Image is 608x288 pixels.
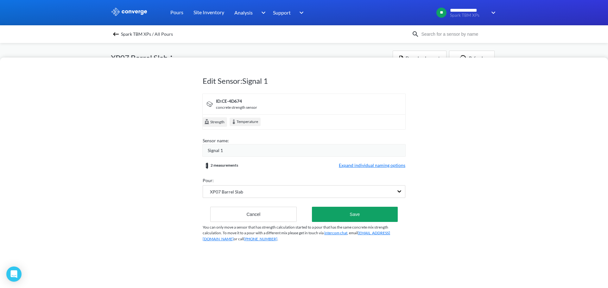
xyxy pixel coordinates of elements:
[210,119,225,126] span: Strength
[6,267,22,282] div: Open Intercom Messenger
[339,162,405,169] span: Expand individual naming options
[121,30,173,39] span: Spark TBM XPs / All Pours
[203,177,405,184] div: Pour:
[111,8,148,16] img: logo_ewhite.svg
[230,118,261,126] div: Temperature
[203,76,405,86] h1: Edit Sensor: Signal 1
[273,9,291,16] span: Support
[203,137,405,144] div: Sensor name:
[204,119,210,124] img: cube.svg
[324,230,347,235] a: intercom chat
[244,236,277,241] a: [PHONE_NUMBER]
[450,13,487,18] span: Spark TBM XPs
[203,162,238,169] div: 2 measurements
[216,105,257,111] div: concrete strength sensor
[412,30,419,38] img: icon-search.svg
[208,147,223,154] span: Signal 1
[257,9,267,16] img: downArrow.svg
[206,100,213,108] img: signal-icon.svg
[231,119,237,125] img: temperature.svg
[234,9,253,16] span: Analysis
[203,230,390,241] a: [EMAIL_ADDRESS][DOMAIN_NAME]
[295,9,305,16] img: downArrow.svg
[112,30,120,38] img: backspace.svg
[203,224,405,242] p: You can only move a sensor that has strength calculation started to a pour that has the same conc...
[210,207,297,222] button: Cancel
[419,31,496,38] input: Search for a sensor by name
[203,188,243,195] span: XP07 Barrel Slab
[487,9,497,16] img: downArrow.svg
[203,162,211,169] img: measurements-group.svg
[216,98,257,105] div: ID: CE-4D674
[312,207,398,222] button: Save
